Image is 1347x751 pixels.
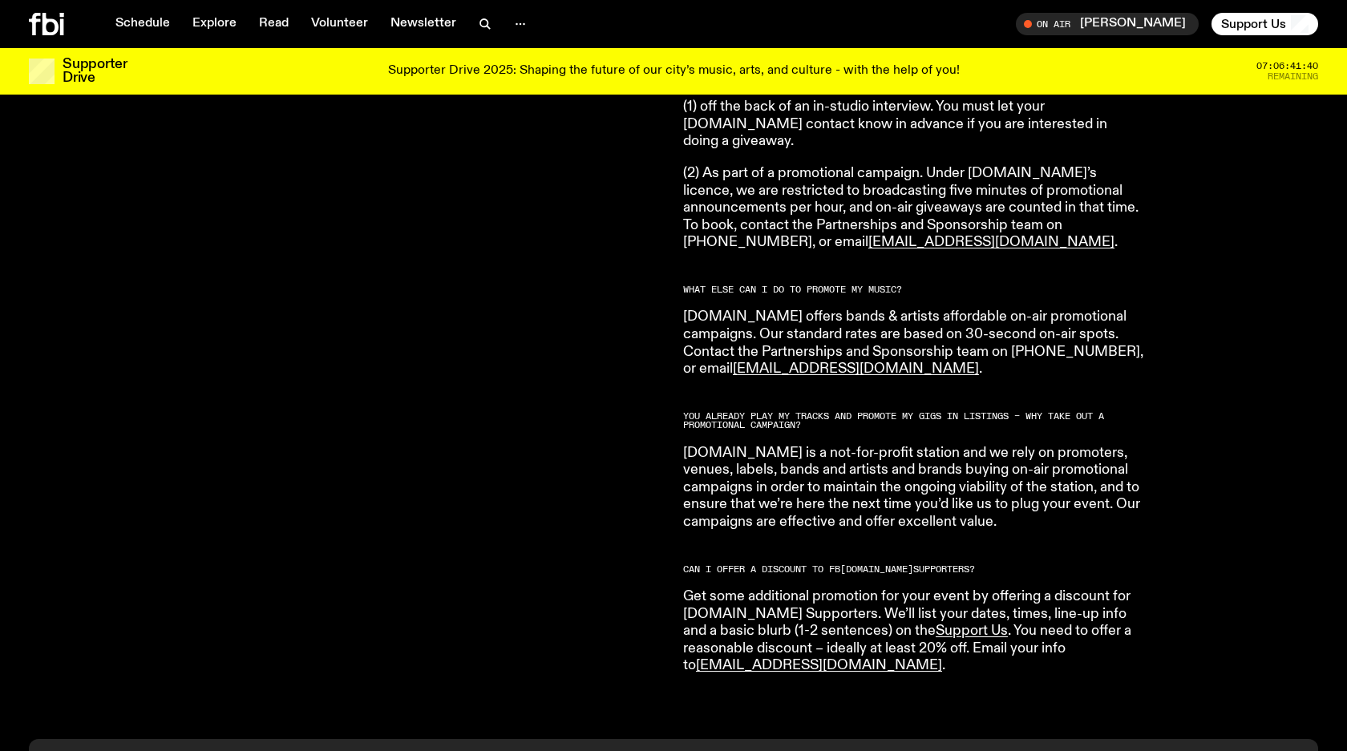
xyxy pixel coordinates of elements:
a: [EMAIL_ADDRESS][DOMAIN_NAME] [733,361,979,376]
a: Support Us [936,624,1008,638]
a: Read [249,13,298,35]
h3: Supporter Drive [63,58,127,85]
p: Get some additional promotion for your event by offering a discount for [DOMAIN_NAME] Supporters.... [683,588,1145,675]
p: [DOMAIN_NAME] offers bands & artists affordable on-air promotional campaigns. Our standard rates ... [683,309,1145,378]
span: 07:06:41:40 [1256,62,1318,71]
p: Supporter Drive 2025: Shaping the future of our city’s music, arts, and culture - with the help o... [388,64,960,79]
p: [DOMAIN_NAME] is a not-for-profit station and we rely on promoters, venues, labels, bands and art... [683,445,1145,531]
a: Schedule [106,13,180,35]
a: Explore [183,13,246,35]
span: Support Us [1221,17,1286,31]
p: (1) off the back of an in-studio interview. You must let your [DOMAIN_NAME] contact know in advan... [683,99,1145,151]
a: Newsletter [381,13,466,35]
button: On Air[PERSON_NAME] [1016,13,1199,35]
a: Volunteer [301,13,378,35]
a: [EMAIL_ADDRESS][DOMAIN_NAME] [868,235,1114,249]
span: Remaining [1268,72,1318,81]
button: Support Us [1211,13,1318,35]
h2: WHAT ELSE CAN I DO TO PROMOTE MY MUSIC? [683,285,1145,294]
h2: YOU ALREADY PLAY MY TRACKS AND PROMOTE MY GIGS IN LISTINGS – WHY TAKE OUT A PROMOTIONAL CAMPAIGN? [683,412,1145,430]
p: (2) As part of a promotional campaign. Under [DOMAIN_NAME]’s licence, we are restricted to broadc... [683,165,1145,252]
a: [EMAIL_ADDRESS][DOMAIN_NAME] [696,658,942,672]
h2: CAN I OFFER A DISCOUNT TO FB [DOMAIN_NAME] SUPPORTERS? [683,565,1145,574]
